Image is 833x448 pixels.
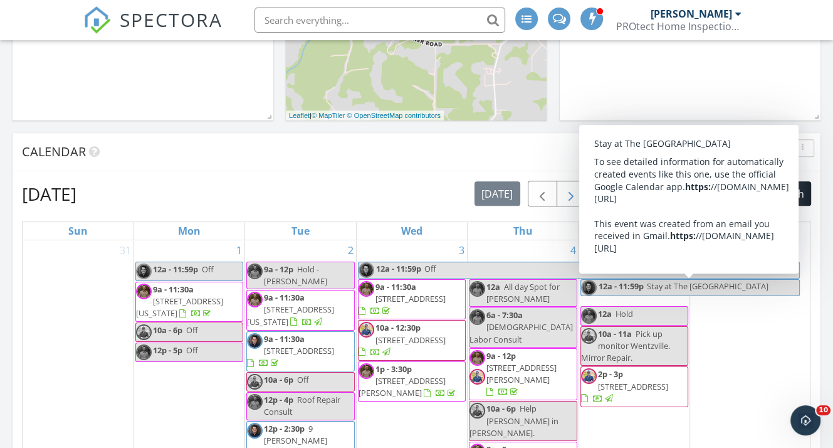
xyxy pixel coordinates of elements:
[375,322,421,333] span: 10a - 12:30p
[730,181,765,206] button: 4 wk
[511,222,535,240] a: Thursday
[247,292,334,327] a: 9a - 11:30a [STREET_ADDRESS][US_STATE]
[375,293,446,304] span: [STREET_ADDRESS]
[598,328,632,339] span: 10a - 11a
[345,240,356,260] a: Go to September 2, 2025
[117,240,134,260] a: Go to August 31, 2025
[289,222,312,240] a: Tuesday
[557,181,586,206] button: Next month
[347,112,441,119] a: © OpenStreetMap contributors
[375,262,422,278] span: 12a - 11:59p
[289,112,310,119] a: Leaflet
[176,222,203,240] a: Monday
[312,112,345,119] a: © MapTiler
[247,333,334,368] a: 9a - 11:30a [STREET_ADDRESS]
[136,284,152,299] img: t1.jpeg
[153,324,182,336] span: 10a - 6p
[186,344,198,356] span: Off
[136,344,152,360] img: t1.jpeg
[153,284,194,295] span: 9a - 11:30a
[247,264,263,279] img: t1.jpeg
[651,8,732,20] div: [PERSON_NAME]
[598,368,623,380] span: 2p - 3p
[136,264,152,279] img: scott_head.jpg
[625,222,643,240] a: Friday
[264,264,293,275] span: 9a - 12p
[120,6,223,33] span: SPECTORA
[359,281,374,297] img: t1.jpeg
[83,17,223,43] a: SPECTORA
[375,281,416,292] span: 9a - 11:30a
[359,322,374,338] img: img_0364_1.jpg
[359,363,458,398] a: 1p - 3:30p [STREET_ADDRESS][PERSON_NAME]
[286,110,444,121] div: |
[246,290,354,331] a: 9a - 11:30a [STREET_ADDRESS][US_STATE]
[486,403,516,414] span: 10a - 6p
[598,381,668,392] span: [STREET_ADDRESS]
[359,363,374,379] img: t1.jpeg
[135,282,243,323] a: 9a - 11:30a [STREET_ADDRESS][US_STATE]
[359,375,446,398] span: [STREET_ADDRESS][PERSON_NAME]
[486,309,523,321] span: 6a - 7:30a
[581,368,597,384] img: img_0364_1.jpg
[264,394,340,417] span: Roof Repair Consult
[375,363,412,375] span: 1p - 3:30p
[254,8,505,33] input: Search everything...
[469,281,485,297] img: t1.jpeg
[247,394,263,410] img: t1.jpeg
[264,423,305,434] span: 12p - 2:30p
[153,264,198,275] span: 12a - 11:59p
[358,320,466,361] a: 10a - 12:30p [STREET_ADDRESS]
[790,240,801,260] a: Go to September 6, 2025
[679,240,689,260] a: Go to September 5, 2025
[568,240,579,260] a: Go to September 4, 2025
[580,366,688,407] a: 2p - 3p [STREET_ADDRESS]
[456,240,467,260] a: Go to September 3, 2025
[247,304,334,327] span: [STREET_ADDRESS][US_STATE]
[264,264,327,287] span: Hold - [PERSON_NAME]
[136,324,152,340] img: img_0364_1.jpg
[469,321,573,344] span: [DEMOGRAPHIC_DATA] Labor Consult
[399,222,425,240] a: Wednesday
[153,344,182,356] span: 12p - 5p
[264,292,305,303] span: 9a - 11:30a
[469,403,558,438] span: Help [PERSON_NAME] in [PERSON_NAME].
[528,181,557,206] button: Previous month
[358,361,466,402] a: 1p - 3:30p [STREET_ADDRESS][PERSON_NAME]
[469,369,485,385] img: img_0364_1.jpg
[359,281,446,316] a: 9a - 11:30a [STREET_ADDRESS]
[247,423,263,439] img: scott_head.jpg
[247,292,263,307] img: t1.jpeg
[593,181,621,206] button: list
[621,181,652,206] button: day
[581,368,668,403] a: 2p - 3p [STREET_ADDRESS]
[816,405,830,415] span: 10
[246,331,354,372] a: 9a - 11:30a [STREET_ADDRESS]
[616,20,741,33] div: PROtect Home Inspections
[297,374,309,385] span: Off
[264,345,334,356] span: [STREET_ADDRESS]
[486,281,500,292] span: 12a
[358,279,466,320] a: 9a - 11:30a [STREET_ADDRESS]
[264,374,293,385] span: 10a - 6p
[247,333,263,349] img: scott_head.jpg
[765,181,811,206] button: month
[735,222,757,240] a: Saturday
[359,322,446,357] a: 10a - 12:30p [STREET_ADDRESS]
[581,280,597,296] img: scott_head.jpg
[186,324,198,336] span: Off
[66,222,90,240] a: Sunday
[689,181,731,206] button: cal wk
[202,264,214,275] span: Off
[598,280,644,296] span: 12a - 11:59p
[22,143,86,160] span: Calendar
[424,263,436,274] span: Off
[651,181,689,206] button: week
[136,296,223,319] span: [STREET_ADDRESS][US_STATE]
[83,6,111,34] img: The Best Home Inspection Software - Spectora
[136,284,223,319] a: 9a - 11:30a [STREET_ADDRESS][US_STATE]
[581,308,597,324] img: t1.jpeg
[616,308,633,319] span: Hold
[469,350,485,366] img: t1.jpeg
[234,240,244,260] a: Go to September 1, 2025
